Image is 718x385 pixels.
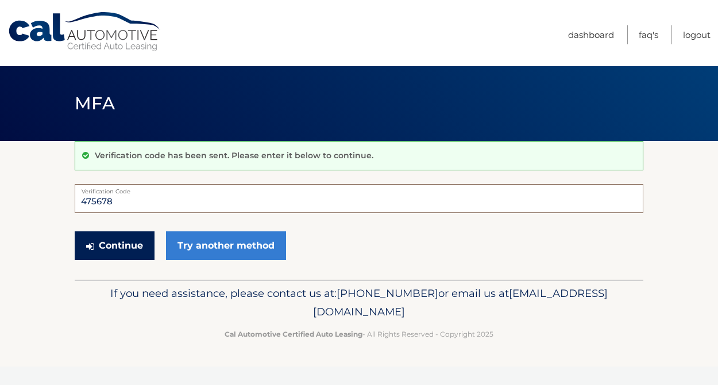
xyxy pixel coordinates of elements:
span: [PHONE_NUMBER] [337,287,438,300]
a: Logout [683,25,711,44]
a: Try another method [166,231,286,260]
strong: Cal Automotive Certified Auto Leasing [225,330,362,338]
a: FAQ's [639,25,658,44]
p: If you need assistance, please contact us at: or email us at [82,284,636,321]
p: - All Rights Reserved - Copyright 2025 [82,328,636,340]
label: Verification Code [75,184,643,193]
a: Cal Automotive [7,12,163,52]
span: [EMAIL_ADDRESS][DOMAIN_NAME] [313,287,608,318]
input: Verification Code [75,184,643,213]
span: MFA [75,93,115,114]
p: Verification code has been sent. Please enter it below to continue. [95,150,373,161]
a: Dashboard [568,25,614,44]
button: Continue [75,231,155,260]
